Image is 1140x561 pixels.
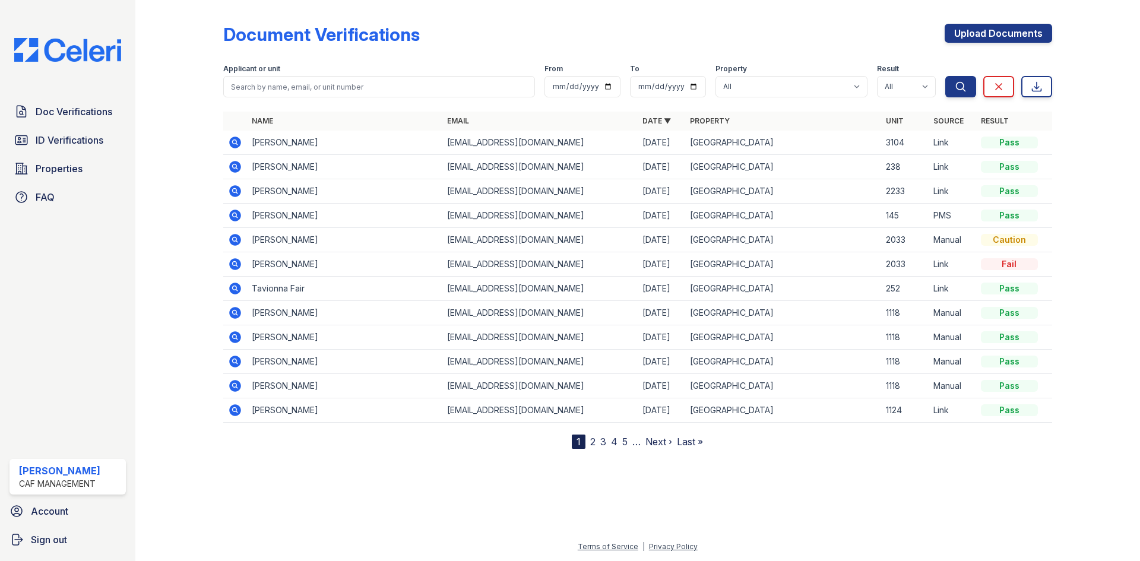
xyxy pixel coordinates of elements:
td: 1118 [881,301,929,325]
td: [DATE] [638,350,685,374]
span: FAQ [36,190,55,204]
td: Manual [929,374,976,398]
a: ID Verifications [9,128,126,152]
td: [GEOGRAPHIC_DATA] [685,325,881,350]
span: Account [31,504,68,518]
a: 3 [600,436,606,448]
span: Properties [36,161,83,176]
a: 2 [590,436,596,448]
td: [DATE] [638,179,685,204]
div: Document Verifications [223,24,420,45]
div: 1 [572,435,585,449]
td: [EMAIL_ADDRESS][DOMAIN_NAME] [442,374,638,398]
td: [GEOGRAPHIC_DATA] [685,179,881,204]
td: 1124 [881,398,929,423]
td: 1118 [881,350,929,374]
a: 5 [622,436,628,448]
div: | [642,542,645,551]
td: Manual [929,301,976,325]
td: [EMAIL_ADDRESS][DOMAIN_NAME] [442,155,638,179]
label: Applicant or unit [223,64,280,74]
td: [EMAIL_ADDRESS][DOMAIN_NAME] [442,179,638,204]
input: Search by name, email, or unit number [223,76,535,97]
span: Sign out [31,533,67,547]
td: [GEOGRAPHIC_DATA] [685,204,881,228]
td: [DATE] [638,204,685,228]
td: 1118 [881,325,929,350]
a: Date ▼ [642,116,671,125]
div: [PERSON_NAME] [19,464,100,478]
div: Pass [981,331,1038,343]
td: [PERSON_NAME] [247,350,442,374]
a: Last » [677,436,703,448]
td: PMS [929,204,976,228]
a: Next › [645,436,672,448]
a: Result [981,116,1009,125]
td: 145 [881,204,929,228]
td: [PERSON_NAME] [247,374,442,398]
div: Pass [981,210,1038,221]
td: [DATE] [638,301,685,325]
td: [GEOGRAPHIC_DATA] [685,228,881,252]
td: [EMAIL_ADDRESS][DOMAIN_NAME] [442,131,638,155]
td: [EMAIL_ADDRESS][DOMAIN_NAME] [442,301,638,325]
a: FAQ [9,185,126,209]
td: [GEOGRAPHIC_DATA] [685,398,881,423]
td: [PERSON_NAME] [247,301,442,325]
a: Sign out [5,528,131,552]
td: [EMAIL_ADDRESS][DOMAIN_NAME] [442,398,638,423]
td: [EMAIL_ADDRESS][DOMAIN_NAME] [442,350,638,374]
td: [DATE] [638,374,685,398]
div: Caution [981,234,1038,246]
td: Manual [929,228,976,252]
td: [EMAIL_ADDRESS][DOMAIN_NAME] [442,277,638,301]
a: Properties [9,157,126,180]
td: [GEOGRAPHIC_DATA] [685,277,881,301]
td: [DATE] [638,228,685,252]
a: Name [252,116,273,125]
div: Pass [981,137,1038,148]
td: 238 [881,155,929,179]
a: Doc Verifications [9,100,126,123]
div: Pass [981,307,1038,319]
td: [PERSON_NAME] [247,179,442,204]
td: [GEOGRAPHIC_DATA] [685,131,881,155]
div: Pass [981,380,1038,392]
div: Pass [981,283,1038,294]
label: Result [877,64,899,74]
td: [PERSON_NAME] [247,398,442,423]
div: Pass [981,185,1038,197]
td: Link [929,155,976,179]
td: [EMAIL_ADDRESS][DOMAIN_NAME] [442,252,638,277]
a: Upload Documents [945,24,1052,43]
td: Link [929,131,976,155]
div: Pass [981,161,1038,173]
td: 252 [881,277,929,301]
a: Source [933,116,964,125]
td: [PERSON_NAME] [247,252,442,277]
td: [DATE] [638,398,685,423]
td: [EMAIL_ADDRESS][DOMAIN_NAME] [442,204,638,228]
label: From [544,64,563,74]
td: [GEOGRAPHIC_DATA] [685,374,881,398]
td: [DATE] [638,325,685,350]
td: [PERSON_NAME] [247,131,442,155]
td: [DATE] [638,131,685,155]
div: Fail [981,258,1038,270]
span: … [632,435,641,449]
td: [GEOGRAPHIC_DATA] [685,155,881,179]
a: Email [447,116,469,125]
td: [PERSON_NAME] [247,204,442,228]
td: 1118 [881,374,929,398]
div: Pass [981,356,1038,367]
a: Account [5,499,131,523]
span: Doc Verifications [36,104,112,119]
label: Property [715,64,747,74]
td: Tavionna Fair [247,277,442,301]
a: 4 [611,436,617,448]
td: Link [929,252,976,277]
td: [DATE] [638,155,685,179]
a: Terms of Service [578,542,638,551]
td: 3104 [881,131,929,155]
